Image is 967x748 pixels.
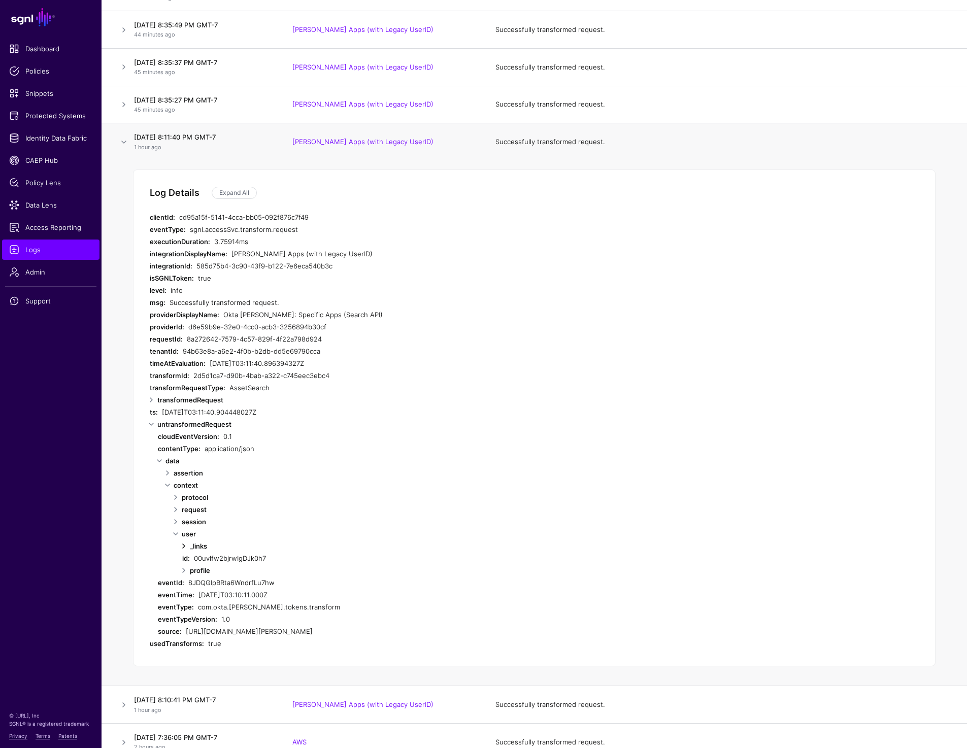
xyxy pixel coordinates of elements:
span: Logs [9,245,92,255]
span: Identity Data Fabric [9,133,92,143]
td: Successfully transformed request. [485,48,967,86]
h4: [DATE] 8:35:27 PM GMT-7 [134,95,272,105]
strong: integrationDisplayName: [150,250,227,258]
div: Okta [PERSON_NAME]: Specific Apps (Search API) [223,309,556,321]
a: Snippets [2,83,99,104]
td: Successfully transformed request. [485,686,967,724]
strong: contentType: [158,445,201,453]
strong: transformId: [150,371,189,380]
h4: [DATE] 7:36:05 PM GMT-7 [134,733,272,742]
div: 3.75914ms [214,235,556,248]
td: Successfully transformed request. [485,86,967,123]
div: 1.0 [221,613,564,625]
strong: protocol [182,493,208,501]
p: 45 minutes ago [134,106,272,114]
div: [URL][DOMAIN_NAME][PERSON_NAME] [186,625,564,637]
strong: ts: [150,408,158,416]
a: Expand All [212,187,257,199]
div: Successfully transformed request. [170,296,556,309]
p: 45 minutes ago [134,68,272,77]
h4: [DATE] 8:10:41 PM GMT-7 [134,695,272,704]
strong: usedTransforms: [150,639,204,648]
div: d6e59b9e-32e0-4cc0-acb3-3256894b30cf [188,321,556,333]
a: Access Reporting [2,217,99,237]
h4: [DATE] 8:35:49 PM GMT-7 [134,20,272,29]
strong: providerId: [150,323,184,331]
div: true [198,272,556,284]
strong: eventType: [158,603,194,611]
p: 1 hour ago [134,143,272,152]
span: Admin [9,267,92,277]
strong: user [182,530,196,538]
a: [PERSON_NAME] Apps (with Legacy UserID) [292,138,434,146]
strong: executionDuration: [150,237,210,246]
span: CAEP Hub [9,155,92,165]
a: Identity Data Fabric [2,128,99,148]
div: [PERSON_NAME] Apps (with Legacy UserID) [231,248,556,260]
a: CAEP Hub [2,150,99,171]
div: 8a272642-7579-4c57-829f-4f22a798d924 [187,333,556,345]
a: Admin [2,262,99,282]
a: Logs [2,240,99,260]
strong: eventTypeVersion: [158,615,217,623]
strong: isSGNLToken: [150,274,194,282]
strong: cloudEventVersion: [158,432,219,440]
p: SGNL® is a registered trademark [9,720,92,728]
span: Support [9,296,92,306]
div: cd95a15f-5141-4cca-bb05-092f876c7f49 [179,211,556,223]
a: Policies [2,61,99,81]
div: [DATE]T03:11:40.896394327Z [210,357,556,369]
strong: eventType: [150,225,186,233]
div: [DATE]T03:10:11.000Z [198,589,564,601]
div: true [208,637,556,650]
a: Dashboard [2,39,99,59]
div: com.okta.[PERSON_NAME].tokens.transform [198,601,564,613]
strong: msg: [150,298,165,307]
span: Policy Lens [9,178,92,188]
strong: timeAtEvaluation: [150,359,206,367]
div: 00uvlfw2bjrwIgDJk0h7 [194,552,588,564]
strong: data [165,457,179,465]
div: 8JDQGIpBRta6WndrfLu7hw [188,576,564,589]
p: © [URL], Inc [9,711,92,720]
a: Data Lens [2,195,99,215]
strong: level: [150,286,166,294]
span: Snippets [9,88,92,98]
td: Successfully transformed request. [485,123,967,160]
div: 2d5d1ca7-d90b-4bab-a322-c745eec3ebc4 [193,369,556,382]
a: Protected Systems [2,106,99,126]
strong: assertion [174,469,203,477]
a: [PERSON_NAME] Apps (with Legacy UserID) [292,100,434,108]
div: 0.1 [223,430,564,443]
strong: session [182,518,206,526]
a: [PERSON_NAME] Apps (with Legacy UserID) [292,25,434,33]
div: application/json [205,443,564,455]
strong: profile [190,566,210,574]
strong: clientId: [150,213,175,221]
strong: _links [190,542,207,550]
p: 44 minutes ago [134,30,272,39]
strong: eventTime: [158,591,194,599]
strong: id: [182,554,190,562]
div: AssetSearch [229,382,556,394]
a: [PERSON_NAME] Apps (with Legacy UserID) [292,700,434,708]
strong: integrationId: [150,262,192,270]
a: [PERSON_NAME] Apps (with Legacy UserID) [292,63,434,71]
a: Terms [36,733,50,739]
div: info [171,284,556,296]
strong: tenantId: [150,347,179,355]
strong: context [174,481,198,489]
a: SGNL [6,6,95,28]
td: Successfully transformed request. [485,11,967,49]
div: sgnl.accessSvc.transform.request [190,223,556,235]
strong: source: [158,627,182,635]
strong: providerDisplayName: [150,311,219,319]
h5: Log Details [150,187,199,198]
a: Patents [58,733,77,739]
h4: [DATE] 8:11:40 PM GMT-7 [134,132,272,142]
div: 585d75b4-3c90-43f9-b122-7e6eca540b3c [196,260,556,272]
p: 1 hour ago [134,706,272,715]
span: Dashboard [9,44,92,54]
a: AWS [292,738,307,746]
div: [DATE]T03:11:40.904448027Z [162,406,556,418]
